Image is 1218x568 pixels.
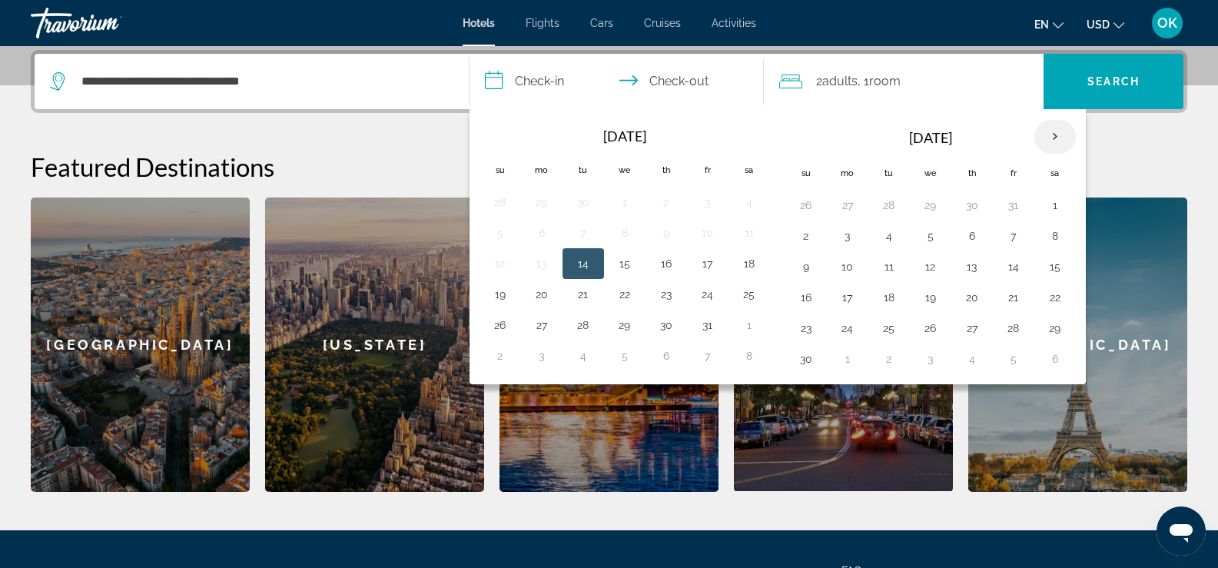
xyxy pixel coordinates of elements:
[877,256,901,277] button: Day 11
[654,345,679,367] button: Day 6
[695,253,720,274] button: Day 17
[1034,13,1064,35] button: Change language
[571,314,596,336] button: Day 28
[521,119,728,153] th: [DATE]
[794,287,818,308] button: Day 16
[470,54,765,109] button: Select check in and out date
[827,119,1034,156] th: [DATE]
[835,348,860,370] button: Day 1
[1157,15,1177,31] span: OK
[571,253,596,274] button: Day 14
[612,253,637,274] button: Day 15
[877,194,901,216] button: Day 28
[869,74,901,88] span: Room
[737,345,762,367] button: Day 8
[529,314,554,336] button: Day 27
[526,17,559,29] span: Flights
[764,54,1044,109] button: Travelers: 2 adults, 0 children
[529,191,554,213] button: Day 29
[737,191,762,213] button: Day 4
[654,284,679,305] button: Day 23
[612,284,637,305] button: Day 22
[612,222,637,244] button: Day 8
[877,225,901,247] button: Day 4
[794,317,818,339] button: Day 23
[654,314,679,336] button: Day 30
[612,345,637,367] button: Day 5
[1001,287,1026,308] button: Day 21
[488,222,513,244] button: Day 5
[695,314,720,336] button: Day 31
[960,287,984,308] button: Day 20
[737,284,762,305] button: Day 25
[794,348,818,370] button: Day 30
[816,71,858,92] span: 2
[265,198,484,492] div: [US_STATE]
[1001,194,1026,216] button: Day 31
[31,3,184,43] a: Travorium
[1044,54,1183,109] button: Search
[1001,317,1026,339] button: Day 28
[612,191,637,213] button: Day 1
[488,314,513,336] button: Day 26
[35,54,1183,109] div: Search widget
[1157,507,1206,556] iframe: Кнопка запуска окна обмена сообщениями
[1147,7,1187,39] button: User Menu
[960,348,984,370] button: Day 4
[918,348,943,370] button: Day 3
[695,284,720,305] button: Day 24
[463,17,495,29] a: Hotels
[835,256,860,277] button: Day 10
[1001,225,1026,247] button: Day 7
[835,287,860,308] button: Day 17
[918,225,943,247] button: Day 5
[858,71,901,92] span: , 1
[1043,348,1067,370] button: Day 6
[1043,256,1067,277] button: Day 15
[31,198,250,492] a: Barcelona[GEOGRAPHIC_DATA]
[695,191,720,213] button: Day 3
[877,348,901,370] button: Day 2
[571,284,596,305] button: Day 21
[822,74,858,88] span: Adults
[1034,18,1049,31] span: en
[488,253,513,274] button: Day 12
[488,284,513,305] button: Day 19
[1043,287,1067,308] button: Day 22
[835,317,860,339] button: Day 24
[529,284,554,305] button: Day 20
[488,191,513,213] button: Day 28
[1034,119,1076,154] button: Next month
[654,222,679,244] button: Day 9
[529,222,554,244] button: Day 6
[1043,317,1067,339] button: Day 29
[1087,75,1140,88] span: Search
[835,225,860,247] button: Day 3
[1001,256,1026,277] button: Day 14
[488,345,513,367] button: Day 2
[960,225,984,247] button: Day 6
[644,17,681,29] a: Cruises
[590,17,613,29] a: Cars
[918,317,943,339] button: Day 26
[918,194,943,216] button: Day 29
[695,345,720,367] button: Day 7
[480,119,770,371] table: Left calendar grid
[80,70,446,93] input: Search hotel destination
[612,314,637,336] button: Day 29
[265,198,484,492] a: New York[US_STATE]
[960,317,984,339] button: Day 27
[737,314,762,336] button: Day 1
[529,253,554,274] button: Day 13
[571,222,596,244] button: Day 7
[1043,225,1067,247] button: Day 8
[737,253,762,274] button: Day 18
[571,191,596,213] button: Day 30
[712,17,756,29] a: Activities
[1087,18,1110,31] span: USD
[31,151,1187,182] h2: Featured Destinations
